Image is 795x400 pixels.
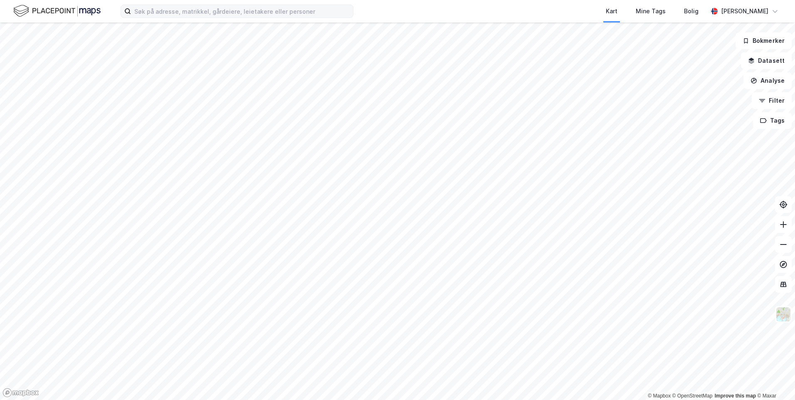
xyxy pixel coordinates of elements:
[753,112,792,129] button: Tags
[775,306,791,322] img: Z
[752,92,792,109] button: Filter
[648,393,671,399] a: Mapbox
[636,6,666,16] div: Mine Tags
[753,360,795,400] iframe: Chat Widget
[743,72,792,89] button: Analyse
[131,5,353,17] input: Søk på adresse, matrikkel, gårdeiere, leietakere eller personer
[684,6,699,16] div: Bolig
[606,6,617,16] div: Kart
[721,6,768,16] div: [PERSON_NAME]
[672,393,713,399] a: OpenStreetMap
[715,393,756,399] a: Improve this map
[736,32,792,49] button: Bokmerker
[13,4,101,18] img: logo.f888ab2527a4732fd821a326f86c7f29.svg
[2,388,39,398] a: Mapbox homepage
[741,52,792,69] button: Datasett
